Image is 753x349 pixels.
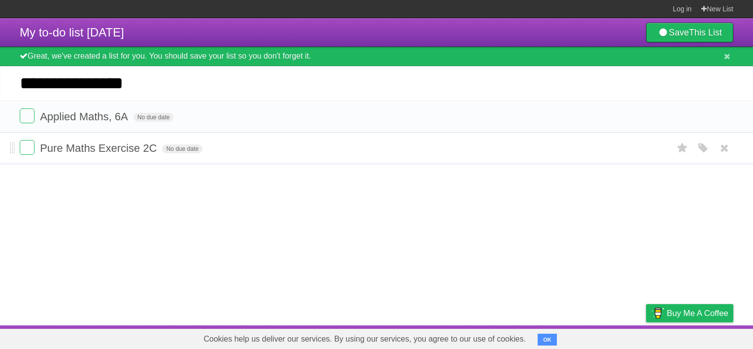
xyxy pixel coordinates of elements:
[20,140,34,155] label: Done
[673,108,692,125] label: Star task
[134,113,173,122] span: No due date
[40,142,159,154] span: Pure Maths Exercise 2C
[689,28,722,37] b: This List
[548,328,587,347] a: Developers
[673,140,692,156] label: Star task
[162,144,202,153] span: No due date
[20,26,124,39] span: My to-do list [DATE]
[194,329,536,349] span: Cookies help us deliver our services. By using our services, you agree to our use of cookies.
[20,108,34,123] label: Done
[667,305,728,322] span: Buy me a coffee
[646,23,733,42] a: SaveThis List
[671,328,733,347] a: Suggest a feature
[646,304,733,322] a: Buy me a coffee
[651,305,664,321] img: Buy me a coffee
[633,328,659,347] a: Privacy
[40,110,131,123] span: Applied Maths, 6A
[538,334,557,346] button: OK
[600,328,621,347] a: Terms
[515,328,536,347] a: About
